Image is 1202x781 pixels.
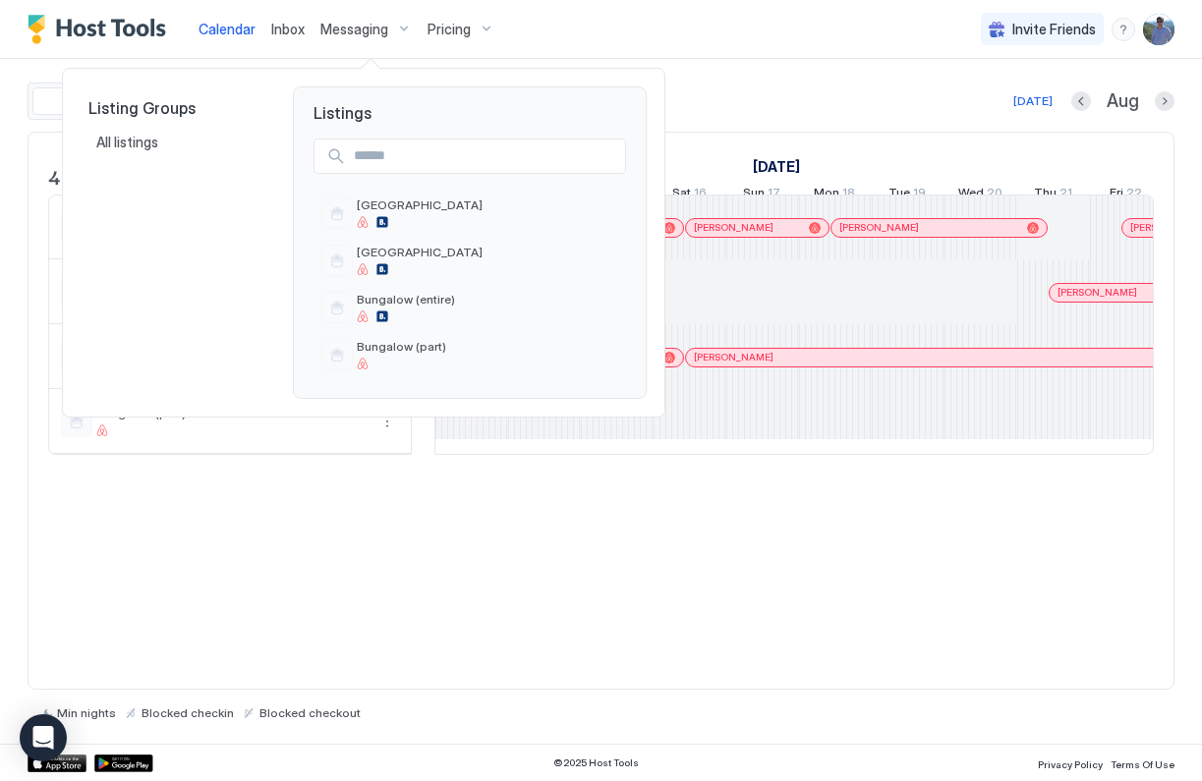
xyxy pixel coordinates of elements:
[357,292,618,307] span: Bungalow (entire)
[357,197,618,212] span: [GEOGRAPHIC_DATA]
[88,98,261,118] span: Listing Groups
[346,139,625,173] input: Input Field
[357,339,618,354] span: Bungalow (part)
[96,134,161,151] span: All listings
[20,714,67,761] div: Open Intercom Messenger
[357,245,618,259] span: [GEOGRAPHIC_DATA]
[294,87,646,123] span: Listings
